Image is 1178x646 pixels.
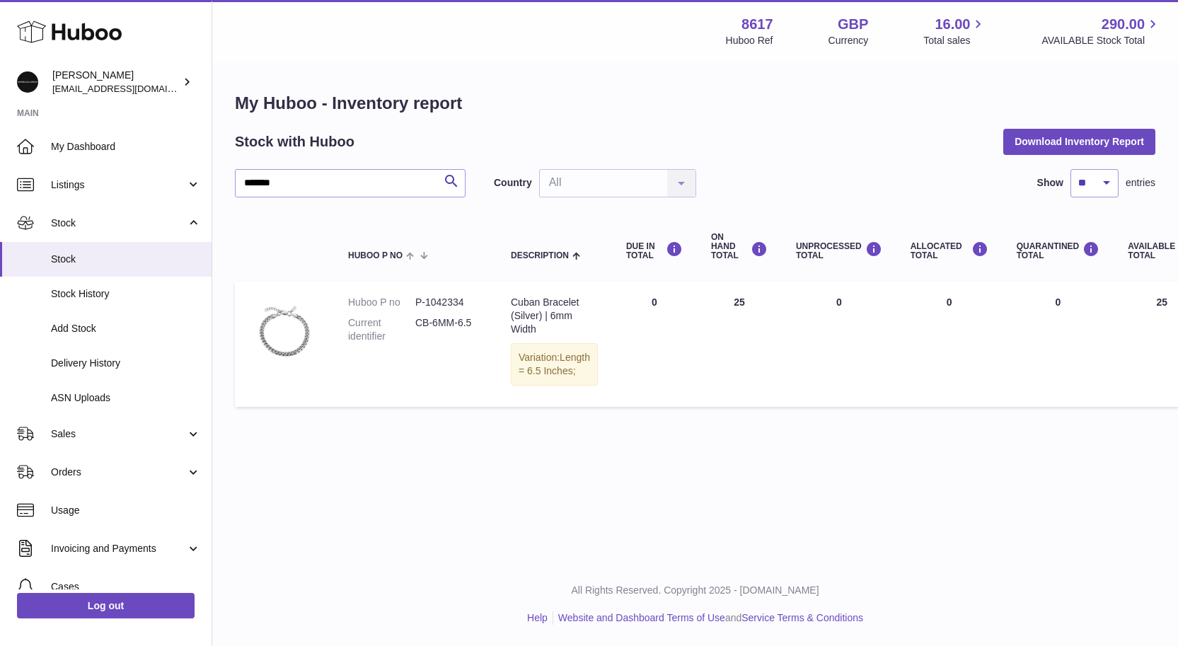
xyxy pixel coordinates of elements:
[511,343,598,386] div: Variation:
[1037,176,1063,190] label: Show
[935,15,970,34] span: 16.00
[51,580,201,594] span: Cases
[348,316,415,343] dt: Current identifier
[51,287,201,301] span: Stock History
[558,612,725,623] a: Website and Dashboard Terms of Use
[51,542,186,555] span: Invoicing and Payments
[348,296,415,309] dt: Huboo P no
[741,15,773,34] strong: 8617
[741,612,863,623] a: Service Terms & Conditions
[51,322,201,335] span: Add Stock
[782,282,896,406] td: 0
[1126,176,1155,190] span: entries
[51,504,201,517] span: Usage
[415,296,483,309] dd: P-1042334
[1003,129,1155,154] button: Download Inventory Report
[1041,15,1161,47] a: 290.00 AVAILABLE Stock Total
[249,296,320,367] img: product image
[511,296,598,336] div: Cuban Bracelet (Silver) | 6mm Width
[1056,296,1061,308] span: 0
[51,178,186,192] span: Listings
[711,233,768,261] div: ON HAND Total
[51,466,186,479] span: Orders
[494,176,532,190] label: Country
[51,427,186,441] span: Sales
[553,611,863,625] li: and
[828,34,869,47] div: Currency
[51,217,186,230] span: Stock
[1017,241,1100,260] div: QUARANTINED Total
[1102,15,1145,34] span: 290.00
[51,391,201,405] span: ASN Uploads
[923,15,986,47] a: 16.00 Total sales
[52,69,180,96] div: [PERSON_NAME]
[511,251,569,260] span: Description
[612,282,697,406] td: 0
[415,316,483,343] dd: CB-6MM-6.5
[52,83,208,94] span: [EMAIL_ADDRESS][DOMAIN_NAME]
[17,71,38,93] img: hello@alfredco.com
[51,253,201,266] span: Stock
[1041,34,1161,47] span: AVAILABLE Stock Total
[527,612,548,623] a: Help
[726,34,773,47] div: Huboo Ref
[838,15,868,34] strong: GBP
[51,140,201,154] span: My Dashboard
[911,241,988,260] div: ALLOCATED Total
[235,132,354,151] h2: Stock with Huboo
[51,357,201,370] span: Delivery History
[896,282,1003,406] td: 0
[224,584,1167,597] p: All Rights Reserved. Copyright 2025 - [DOMAIN_NAME]
[697,282,782,406] td: 25
[796,241,882,260] div: UNPROCESSED Total
[348,251,403,260] span: Huboo P no
[519,352,590,376] span: Length = 6.5 Inches;
[17,593,195,618] a: Log out
[626,241,683,260] div: DUE IN TOTAL
[235,92,1155,115] h1: My Huboo - Inventory report
[923,34,986,47] span: Total sales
